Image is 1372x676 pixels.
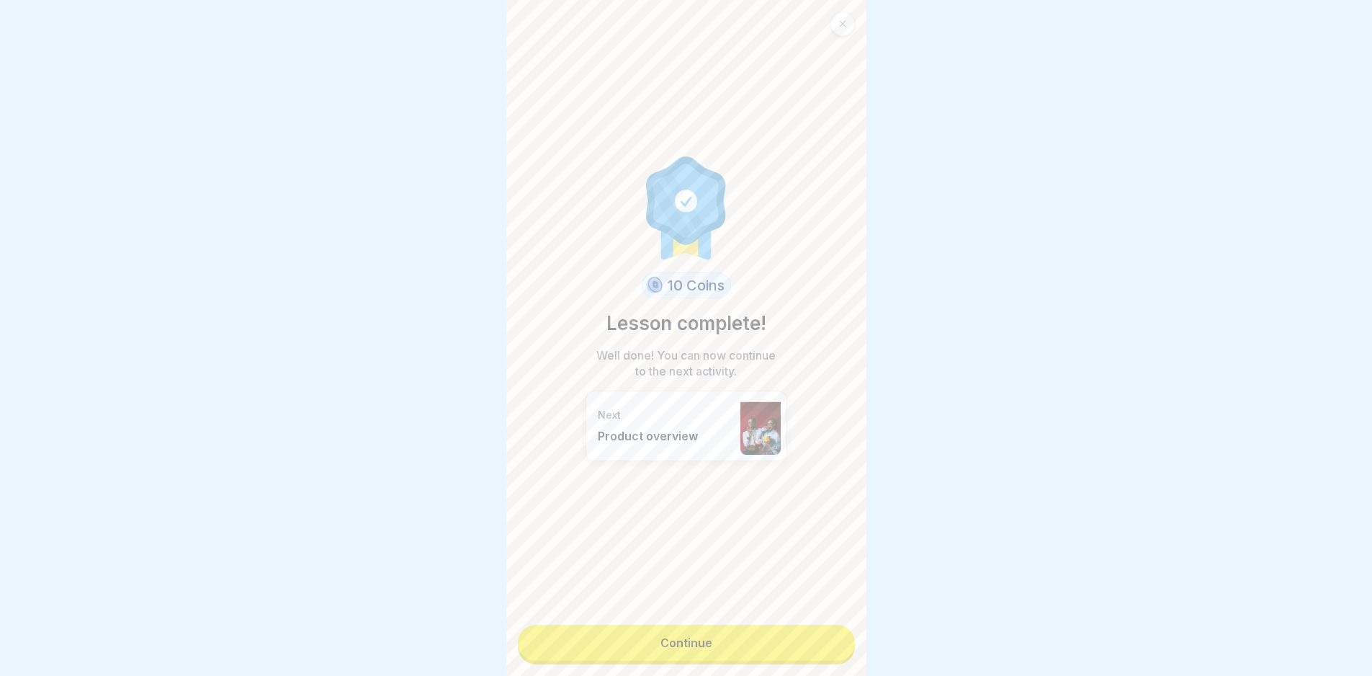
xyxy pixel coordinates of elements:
[598,429,733,443] p: Product overview
[638,153,735,261] img: completion.svg
[518,625,855,661] a: Continue
[606,310,766,337] p: Lesson complete!
[642,272,731,298] div: 10 Coins
[644,275,665,296] img: coin.svg
[593,347,780,379] p: Well done! You can now continue to the next activity.
[598,409,733,422] p: Next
